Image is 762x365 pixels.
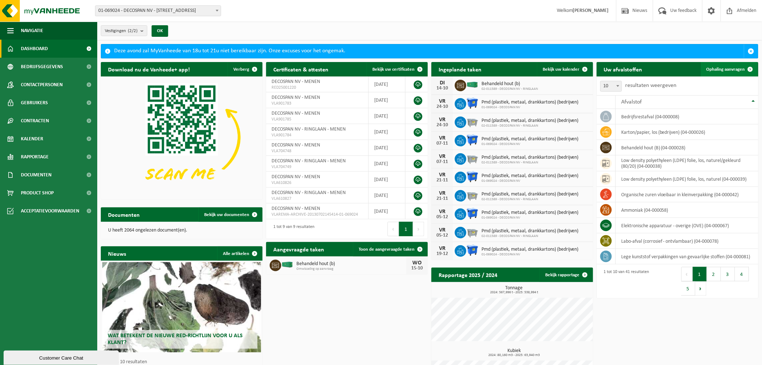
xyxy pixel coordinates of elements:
span: DECOSPAN NV - MENEN [272,142,320,148]
span: DECOSPAN NV - RINGLAAN - MENEN [272,127,346,132]
span: 02-011589 - DECOSPAN NV - RINGLAAN [481,234,579,238]
span: Toon de aangevraagde taken [359,247,414,252]
div: VR [435,190,449,196]
span: Product Shop [21,184,54,202]
span: VLA901783 [272,101,363,106]
span: Bekijk uw certificaten [372,67,414,72]
div: 1 tot 9 van 9 resultaten [270,221,314,237]
img: WB-2500-GAL-GY-01 [466,189,479,201]
span: VLA704749 [272,164,363,170]
span: VLA901785 [272,116,363,122]
div: VR [435,117,449,123]
span: 02-011589 - DECOSPAN NV - RINGLAAN [481,197,579,202]
img: HK-XC-40-GN-00 [466,82,479,88]
img: WB-2500-GAL-GY-01 [466,226,479,238]
td: labo-afval (corrosief - ontvlambaar) (04-000078) [616,233,758,249]
span: 01-069024 - DECOSPAN NV [481,179,579,183]
div: VR [435,227,449,233]
img: Download de VHEPlus App [101,76,263,198]
div: VR [435,154,449,159]
td: low density polyethyleen (LDPE) folie, los, naturel (04-000039) [616,171,758,187]
span: Pmd (plastiek, metaal, drankkartons) (bedrijven) [481,173,579,179]
div: VR [435,246,449,251]
span: 10 [600,81,622,92]
button: 1 [399,222,413,236]
span: 02-011589 - DECOSPAN NV - RINGLAAN [481,160,579,165]
button: 3 [721,267,735,281]
strong: [PERSON_NAME] [573,8,609,13]
span: Omwisseling op aanvraag [296,267,406,271]
td: bedrijfsrestafval (04-000008) [616,109,758,124]
h3: Tonnage [435,286,593,294]
span: Ophaling aanvragen [707,67,745,72]
div: 05-12 [435,233,449,238]
span: Behandeld hout (b) [296,261,406,267]
p: 1 van 10 resultaten [108,360,259,365]
span: Bekijk uw kalender [543,67,580,72]
td: organische zuren vloeibaar in kleinverpakking (04-000042) [616,187,758,202]
h2: Download nu de Vanheede+ app! [101,62,197,76]
span: VLA610827 [272,196,363,202]
h2: Nieuws [101,246,133,260]
div: 21-11 [435,178,449,183]
span: VLA901784 [272,132,363,138]
span: Gebruikers [21,94,48,112]
span: 01-069024 - DECOSPAN NV [481,105,579,110]
span: DECOSPAN NV - MENEN [272,95,320,100]
div: Deze avond zal MyVanheede van 18u tot 21u niet bereikbaar zijn. Onze excuses voor het ongemak. [114,44,744,58]
img: WB-1100-HPE-BE-01 [466,97,479,109]
td: [DATE] [369,108,405,124]
div: VR [435,135,449,141]
td: [DATE] [369,92,405,108]
a: Bekijk uw kalender [537,62,592,76]
span: DECOSPAN NV - MENEN [272,111,320,116]
span: 2024: 80,160 m3 - 2025: 63,940 m3 [435,353,593,357]
img: WB-1100-HPE-BE-01 [466,244,479,256]
count: (2/2) [128,28,138,33]
div: WO [410,260,424,266]
h2: Uw afvalstoffen [597,62,650,76]
h2: Rapportage 2025 / 2024 [431,268,505,282]
img: WB-1100-HPE-BE-01 [466,171,479,183]
div: 07-11 [435,159,449,164]
div: VR [435,172,449,178]
span: Documenten [21,166,51,184]
span: 01-069024 - DECOSPAN NV - 8930 MENEN, LAGEWEG 33 [95,6,221,16]
button: OK [152,25,168,37]
td: [DATE] [369,203,405,219]
span: 02-011589 - DECOSPAN NV - RINGLAAN [481,87,538,91]
span: DECOSPAN NV - MENEN [272,174,320,180]
div: DI [435,80,449,86]
span: Pmd (plastiek, metaal, drankkartons) (bedrijven) [481,155,579,160]
div: 19-12 [435,251,449,256]
span: Pmd (plastiek, metaal, drankkartons) (bedrijven) [481,192,579,197]
img: HK-XC-40-GN-00 [281,261,293,268]
span: 01-069024 - DECOSPAN NV [481,216,579,220]
span: Pmd (plastiek, metaal, drankkartons) (bedrijven) [481,100,579,105]
h2: Ingeplande taken [431,62,489,76]
label: resultaten weergeven [626,83,677,88]
span: 01-069024 - DECOSPAN NV [481,142,579,146]
span: Dashboard [21,40,48,58]
div: 15-10 [410,266,424,271]
span: 10 [601,81,622,91]
span: Rapportage [21,148,49,166]
span: Behandeld hout (b) [481,81,538,87]
span: DECOSPAN NV - RINGLAAN - MENEN [272,158,346,164]
a: Bekijk uw certificaten [367,62,427,76]
div: 24-10 [435,104,449,109]
span: Bekijk uw documenten [204,212,249,217]
h2: Certificaten & attesten [266,62,336,76]
span: 01-069024 - DECOSPAN NV - 8930 MENEN, LAGEWEG 33 [95,5,221,16]
span: Bedrijfsgegevens [21,58,63,76]
p: U heeft 2064 ongelezen document(en). [108,228,255,233]
span: VLAREMA-ARCHIVE-20130702145414-01-069024 [272,212,363,217]
iframe: chat widget [4,349,120,365]
td: behandeld hout (B) (04-000028) [616,140,758,155]
span: 2024: 567,996 t - 2025: 538,994 t [435,291,593,294]
span: DECOSPAN NV - MENEN [272,79,320,84]
div: VR [435,98,449,104]
button: 5 [681,281,695,296]
span: Pmd (plastiek, metaal, drankkartons) (bedrijven) [481,228,579,234]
